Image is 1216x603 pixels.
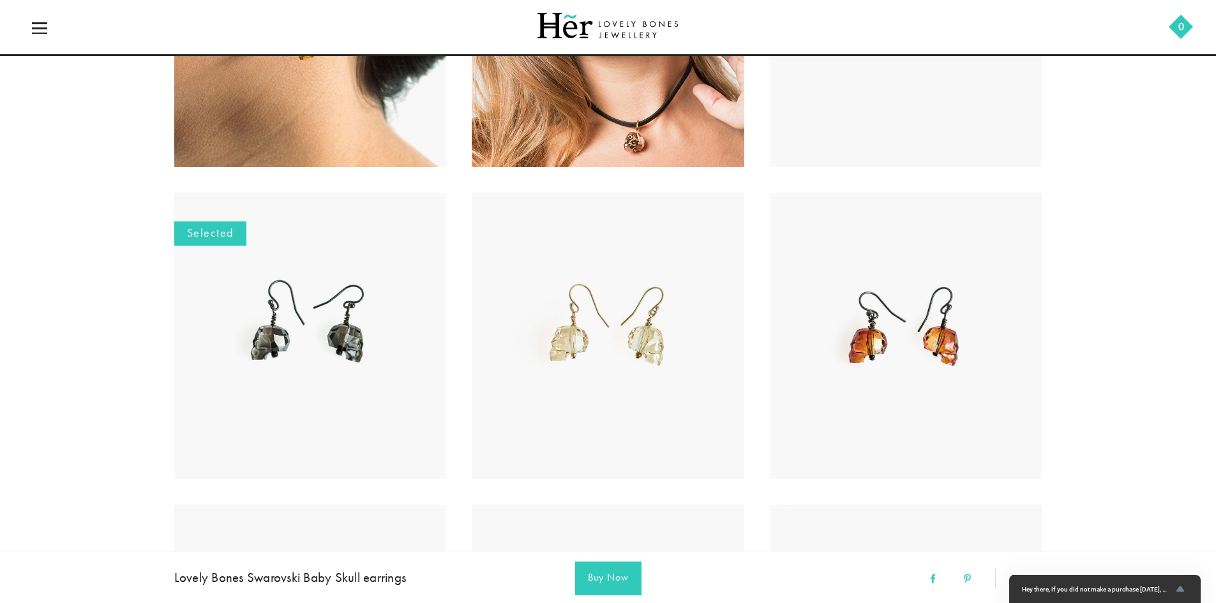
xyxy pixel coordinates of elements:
span: Selected [174,221,246,246]
img: Her Lovely Bones Jewellery Logo [537,13,678,38]
button: Show survey - Hey there, if you did not make a purchase today, what was it that stopped you? [1022,581,1188,597]
a: Top [995,569,1036,588]
a: 0 [1171,17,1190,36]
a: Buy Now [575,562,642,595]
h2: Lovely Bones Swarovski Baby Skull earrings [174,569,515,588]
span: Hey there, if you did not make a purchase [DATE], what was it that stopped you? [1022,586,1173,593]
a: icon-menu-open icon-menu-close [26,14,54,43]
